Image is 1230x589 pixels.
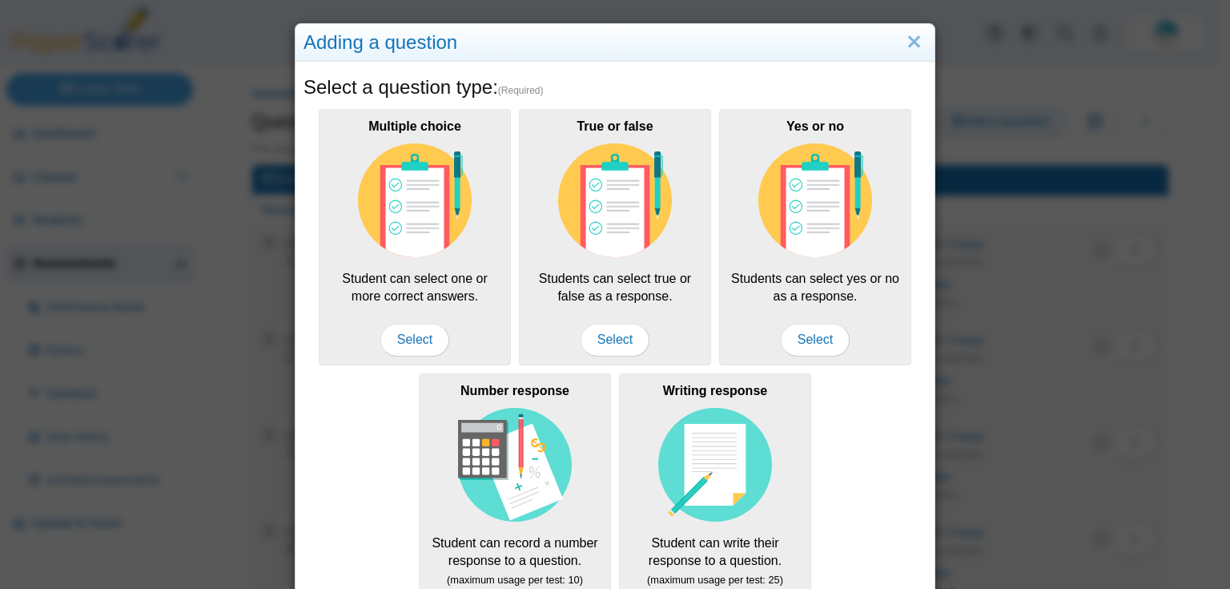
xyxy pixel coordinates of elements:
img: item-type-number-response.svg [458,408,572,522]
div: Students can select true or false as a response. [519,109,711,365]
b: Multiple choice [368,119,461,133]
b: Number response [460,384,569,397]
span: (Required) [498,84,544,98]
small: (maximum usage per test: 25) [647,574,783,586]
span: Select [380,324,449,356]
small: (maximum usage per test: 10) [447,574,583,586]
h5: Select a question type: [303,74,927,101]
a: Close [902,29,927,56]
span: Select [781,324,850,356]
b: Writing response [663,384,767,397]
div: Students can select yes or no as a response. [719,109,911,365]
span: Select [581,324,649,356]
img: item-type-multiple-choice.svg [758,143,872,257]
img: item-type-multiple-choice.svg [558,143,672,257]
div: Student can select one or more correct answers. [319,109,511,365]
b: Yes or no [786,119,844,133]
img: item-type-multiple-choice.svg [358,143,472,257]
div: Adding a question [295,24,935,62]
b: True or false [577,119,653,133]
img: item-type-writing-response.svg [658,408,772,522]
